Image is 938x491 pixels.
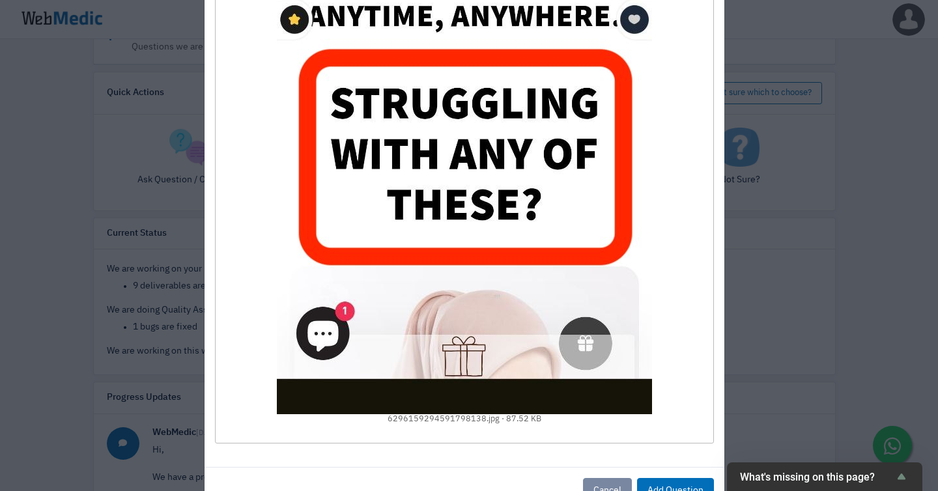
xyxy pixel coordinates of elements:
[740,469,909,484] button: Show survey - What's missing on this page?
[502,415,541,423] span: 87.52 KB
[388,415,500,423] span: 6296159294591798138.jpg
[740,471,894,483] span: What's missing on this page?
